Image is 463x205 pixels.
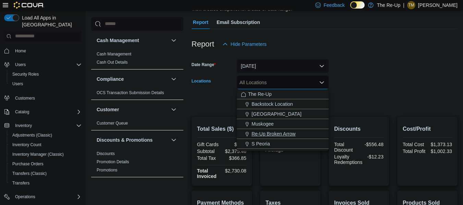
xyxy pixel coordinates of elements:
[248,91,271,98] span: The Re-Up
[14,2,44,9] img: Cova
[12,142,41,148] span: Inventory Count
[197,125,246,133] h2: Total Sales ($)
[12,193,82,201] span: Operations
[12,121,82,130] span: Inventory
[223,149,246,154] div: $2,375.46
[334,142,357,153] div: Total Discount
[97,60,128,65] a: Cash Out Details
[350,1,365,9] input: Dark Mode
[91,89,183,100] div: Compliance
[170,36,178,44] button: Cash Management
[7,150,84,159] button: Inventory Manager (Classic)
[97,183,115,190] h3: Finance
[197,142,220,147] div: Gift Cards
[197,155,220,161] div: Total Tax
[12,121,35,130] button: Inventory
[237,139,329,149] button: S Peoria
[252,111,302,117] span: [GEOGRAPHIC_DATA]
[12,108,82,116] span: Catalog
[10,70,41,78] a: Security Roles
[170,136,178,144] button: Discounts & Promotions
[403,142,426,147] div: Total Cost
[12,193,38,201] button: Operations
[231,41,267,48] span: Hide Parameters
[12,180,29,186] span: Transfers
[217,15,260,29] span: Email Subscription
[97,137,153,143] h3: Discounts & Promotions
[12,81,23,87] span: Users
[1,192,84,202] button: Operations
[7,140,84,150] button: Inventory Count
[12,171,47,176] span: Transfers (Classic)
[10,80,82,88] span: Users
[408,1,414,9] span: TM
[91,119,183,130] div: Customer
[237,59,329,73] button: [DATE]
[1,60,84,69] button: Users
[97,106,168,113] button: Customer
[365,154,383,159] div: -$12.23
[192,40,214,48] h3: Report
[12,161,44,167] span: Purchase Orders
[10,131,82,139] span: Adjustments (Classic)
[7,159,84,169] button: Purchase Orders
[403,149,426,154] div: Total Profit
[15,95,35,101] span: Customers
[97,183,168,190] button: Finance
[10,141,44,149] a: Inventory Count
[237,129,329,139] button: Re-Up Broken Arrow
[7,130,84,140] button: Adjustments (Classic)
[97,106,119,113] h3: Customer
[12,47,29,55] a: Home
[97,90,164,95] a: OCS Transaction Submission Details
[15,109,29,115] span: Catalog
[252,120,274,127] span: Muskogee
[334,125,383,133] h2: Discounts
[10,169,49,178] a: Transfers (Classic)
[237,119,329,129] button: Muskogee
[237,109,329,119] button: [GEOGRAPHIC_DATA]
[197,168,217,179] strong: Total Invoiced
[170,75,178,83] button: Compliance
[97,76,168,82] button: Compliance
[15,123,32,128] span: Inventory
[360,142,383,147] div: -$556.48
[220,37,269,51] button: Hide Parameters
[15,62,26,67] span: Users
[407,1,415,9] div: Tynisa Mitchell
[12,61,28,69] button: Users
[377,1,400,9] p: The Re-Up
[10,179,82,187] span: Transfers
[10,70,82,78] span: Security Roles
[170,105,178,114] button: Customer
[91,150,183,177] div: Discounts & Promotions
[237,89,329,149] div: Choose from the following options
[10,179,32,187] a: Transfers
[97,51,131,57] span: Cash Management
[10,131,55,139] a: Adjustments (Classic)
[12,108,32,116] button: Catalog
[192,78,211,84] label: Locations
[252,101,293,107] span: Backstock Location
[97,159,129,165] span: Promotion Details
[403,125,452,133] h2: Cost/Profit
[97,151,115,156] a: Discounts
[97,121,128,126] a: Customer Queue
[97,159,129,164] a: Promotion Details
[429,149,452,154] div: $1,002.33
[97,37,139,44] h3: Cash Management
[403,1,404,9] p: |
[91,50,183,69] div: Cash Management
[15,194,35,200] span: Operations
[12,132,52,138] span: Adjustments (Classic)
[97,137,168,143] button: Discounts & Promotions
[97,168,118,172] a: Promotions
[252,140,270,147] span: S Peoria
[319,80,325,85] button: Close list of options
[12,94,38,102] a: Customers
[12,72,39,77] span: Security Roles
[418,1,458,9] p: [PERSON_NAME]
[12,93,82,102] span: Customers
